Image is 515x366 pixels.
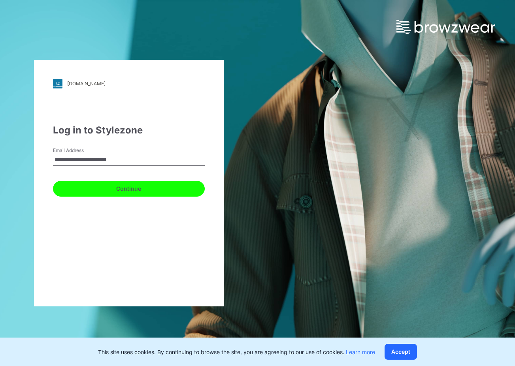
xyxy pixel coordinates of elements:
[53,147,108,154] label: Email Address
[98,348,375,356] p: This site uses cookies. By continuing to browse the site, you are agreeing to our use of cookies.
[53,79,62,88] img: stylezone-logo.562084cfcfab977791bfbf7441f1a819.svg
[53,181,205,197] button: Continue
[396,20,495,34] img: browzwear-logo.e42bd6dac1945053ebaf764b6aa21510.svg
[53,123,205,137] div: Log in to Stylezone
[53,79,205,88] a: [DOMAIN_NAME]
[67,81,106,86] div: [DOMAIN_NAME]
[346,349,375,355] a: Learn more
[385,344,417,360] button: Accept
